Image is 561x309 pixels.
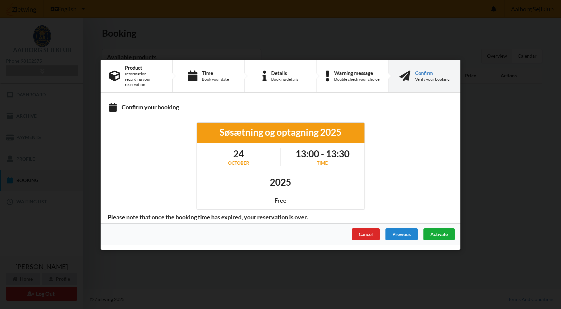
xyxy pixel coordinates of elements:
div: Information regarding your reservation [125,71,164,87]
h1: 2025 [270,176,291,188]
div: Cancel [352,228,380,240]
span: Please note that once the booking time has expired, your reservation is over. [103,213,312,221]
div: Free [202,197,360,204]
h1: 13:00 - 13:30 [295,148,349,160]
div: Confirm [415,70,449,75]
span: Activate [430,231,448,237]
div: Warning message [334,70,379,75]
div: Søsætning og optagning 2025 [202,126,360,138]
div: Details [271,70,298,75]
div: Verify your booking [415,76,449,82]
h1: 24 [228,148,249,160]
div: Previous [385,228,418,240]
div: October [228,160,249,166]
div: Booking details [271,76,298,82]
div: Time [202,70,229,75]
div: Time [295,160,349,166]
div: Confirm your booking [108,103,453,112]
div: Book your date [202,76,229,82]
div: Double check your choice [334,76,379,82]
div: Product [125,65,164,70]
